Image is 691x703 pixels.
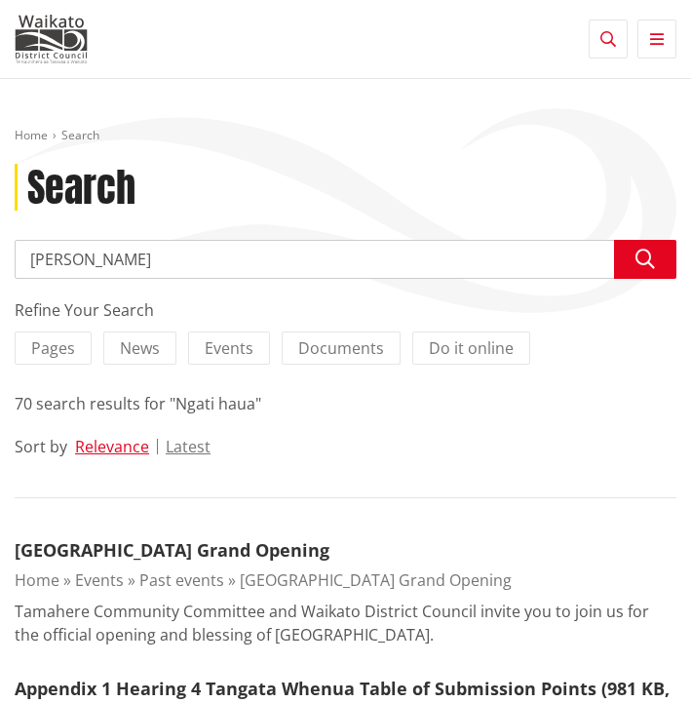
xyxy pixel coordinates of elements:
span: Pages [31,337,75,359]
span: Do it online [429,337,514,359]
img: Waikato District Council - Te Kaunihera aa Takiwaa o Waikato [15,15,88,63]
button: Latest [166,438,211,455]
p: Tamahere Community Committee and Waikato District Council invite you to join us for the official ... [15,600,676,646]
a: Home [15,127,48,143]
nav: breadcrumb [15,128,676,144]
a: [GEOGRAPHIC_DATA] Grand Opening [15,538,329,562]
button: Relevance [75,438,149,455]
div: Refine Your Search [15,298,676,322]
span: Documents [298,337,384,359]
div: Sort by [15,435,67,458]
h1: Search [27,164,135,211]
a: Events [75,569,124,591]
span: Search [61,127,99,143]
a: Past events [139,569,224,591]
a: [GEOGRAPHIC_DATA] Grand Opening [240,569,512,591]
span: Events [205,337,253,359]
input: Search input [15,240,676,279]
a: Home [15,569,59,591]
div: 70 search results for "Ngati haua" [15,392,676,415]
span: News [120,337,160,359]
